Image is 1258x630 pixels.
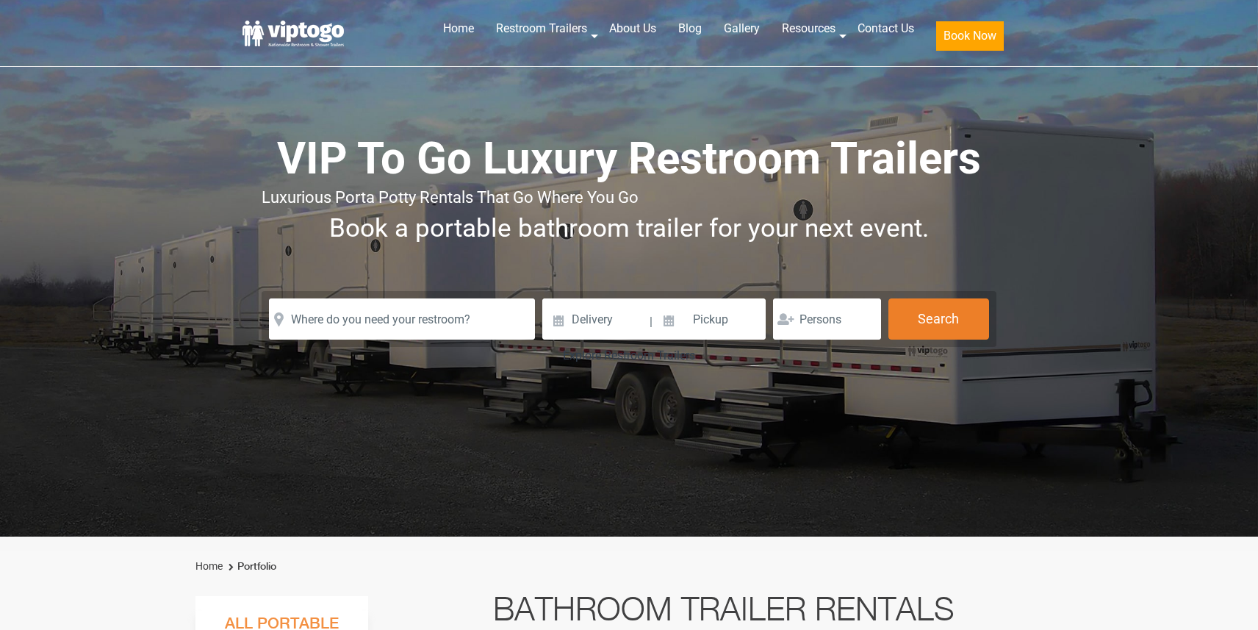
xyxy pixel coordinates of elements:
a: Book Now [925,12,1015,60]
a: Restroom Trailers [485,12,598,45]
a: Home [195,560,223,572]
button: Book Now [936,21,1004,51]
span: Book a portable bathroom trailer for your next event. [329,213,929,243]
span: VIP To Go Luxury Restroom Trailers [277,132,981,185]
li: Portfolio [225,558,276,576]
input: Delivery [542,298,647,340]
input: Pickup [654,298,766,340]
input: Persons [773,298,881,340]
span: Luxurious Porta Potty Rentals That Go Where You Go [262,188,639,207]
a: Contact Us [847,12,925,45]
a: Gallery [713,12,771,45]
a: About Us [598,12,667,45]
span: | [650,298,653,346]
a: Resources [771,12,847,45]
input: Where do you need your restroom? [269,298,535,340]
a: Home [432,12,485,45]
button: Search [888,298,989,340]
a: Blog [667,12,713,45]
